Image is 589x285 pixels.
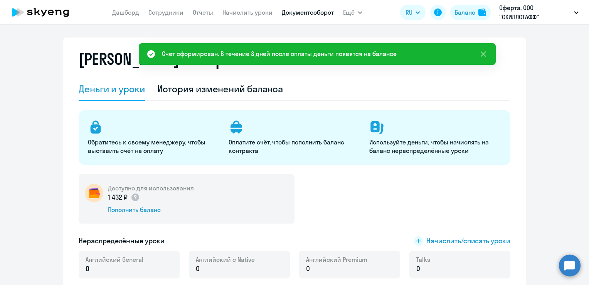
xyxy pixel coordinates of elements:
[86,255,143,264] span: Английский General
[85,184,103,202] img: wallet-circle.png
[157,83,283,95] div: История изменений баланса
[88,138,219,155] p: Обратитесь к своему менеджеру, чтобы выставить счёт на оплату
[79,236,165,246] h5: Нераспределённые уроки
[108,184,194,192] h5: Доступно для использования
[426,236,510,246] span: Начислить/списать уроки
[86,264,89,274] span: 0
[108,192,140,202] p: 1 432 ₽
[112,8,139,16] a: Дашборд
[406,8,412,17] span: RU
[478,8,486,16] img: balance
[369,138,501,155] p: Используйте деньги, чтобы начислять на баланс нераспределённые уроки
[455,8,475,17] div: Баланс
[148,8,183,16] a: Сотрудники
[79,83,145,95] div: Деньги и уроки
[196,264,200,274] span: 0
[499,3,571,22] p: Оферта, ООО "СКИЛЛСТАФФ"
[343,5,362,20] button: Ещё
[162,49,397,58] div: Счет сформирован. В течение 3 дней после оплаты деньги появятся на балансе
[306,264,310,274] span: 0
[416,264,420,274] span: 0
[450,5,491,20] button: Балансbalance
[282,8,334,16] a: Документооборот
[222,8,273,16] a: Начислить уроки
[495,3,582,22] button: Оферта, ООО "СКИЛЛСТАФФ"
[306,255,367,264] span: Английский Premium
[400,5,426,20] button: RU
[229,138,360,155] p: Оплатите счёт, чтобы пополнить баланс контракта
[108,205,194,214] div: Пополнить баланс
[196,255,255,264] span: Английский с Native
[193,8,213,16] a: Отчеты
[343,8,355,17] span: Ещё
[79,50,257,68] h2: [PERSON_NAME] контракта
[416,255,430,264] span: Talks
